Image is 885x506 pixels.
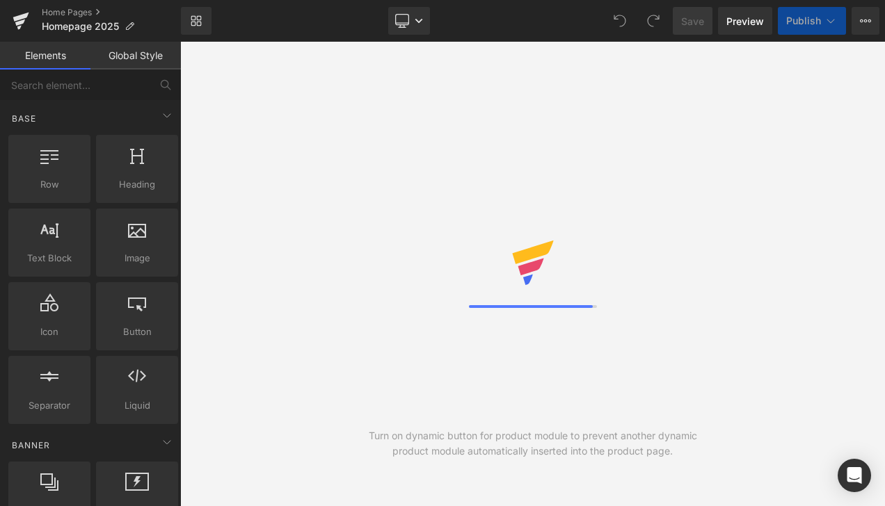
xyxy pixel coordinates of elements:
[181,7,212,35] a: New Library
[13,398,86,413] span: Separator
[726,14,764,28] span: Preview
[100,398,174,413] span: Liquid
[13,325,86,339] span: Icon
[10,112,38,125] span: Base
[13,251,86,266] span: Text Block
[100,177,174,192] span: Heading
[681,14,704,28] span: Save
[639,7,667,35] button: Redo
[100,251,174,266] span: Image
[42,7,181,18] a: Home Pages
[852,7,879,35] button: More
[778,7,846,35] button: Publish
[838,459,871,492] div: Open Intercom Messenger
[42,21,119,32] span: Homepage 2025
[10,439,51,452] span: Banner
[718,7,772,35] a: Preview
[90,42,181,70] a: Global Style
[606,7,634,35] button: Undo
[786,15,821,26] span: Publish
[356,428,709,459] div: Turn on dynamic button for product module to prevent another dynamic product module automatically...
[13,177,86,192] span: Row
[100,325,174,339] span: Button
